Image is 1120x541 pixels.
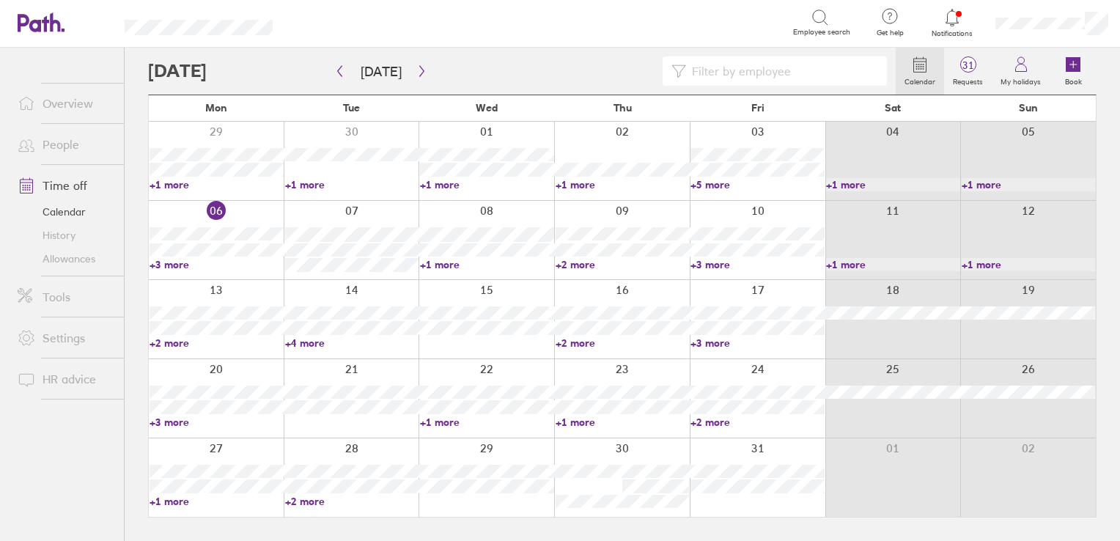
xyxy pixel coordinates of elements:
[866,29,914,37] span: Get help
[6,224,124,247] a: History
[285,336,419,350] a: +4 more
[556,336,690,350] a: +2 more
[826,258,960,271] a: +1 more
[6,171,124,200] a: Time off
[944,48,992,95] a: 31Requests
[929,7,976,38] a: Notifications
[6,130,124,159] a: People
[556,178,690,191] a: +1 more
[6,247,124,270] a: Allowances
[420,258,554,271] a: +1 more
[896,48,944,95] a: Calendar
[690,178,825,191] a: +5 more
[285,178,419,191] a: +1 more
[6,282,124,312] a: Tools
[343,102,360,114] span: Tue
[150,178,284,191] a: +1 more
[614,102,632,114] span: Thu
[885,102,901,114] span: Sat
[1056,73,1091,87] label: Book
[944,59,992,71] span: 31
[944,73,992,87] label: Requests
[992,48,1050,95] a: My holidays
[420,178,554,191] a: +1 more
[476,102,498,114] span: Wed
[690,258,825,271] a: +3 more
[349,59,413,84] button: [DATE]
[751,102,765,114] span: Fri
[556,416,690,429] a: +1 more
[1019,102,1038,114] span: Sun
[793,28,850,37] span: Employee search
[992,73,1050,87] label: My holidays
[962,178,1096,191] a: +1 more
[690,416,825,429] a: +2 more
[1050,48,1097,95] a: Book
[6,323,124,353] a: Settings
[6,364,124,394] a: HR advice
[896,73,944,87] label: Calendar
[150,416,284,429] a: +3 more
[962,258,1096,271] a: +1 more
[150,495,284,508] a: +1 more
[826,178,960,191] a: +1 more
[686,57,878,85] input: Filter by employee
[6,200,124,224] a: Calendar
[6,89,124,118] a: Overview
[690,336,825,350] a: +3 more
[150,336,284,350] a: +2 more
[556,258,690,271] a: +2 more
[312,15,350,29] div: Search
[285,495,419,508] a: +2 more
[205,102,227,114] span: Mon
[420,416,554,429] a: +1 more
[929,29,976,38] span: Notifications
[150,258,284,271] a: +3 more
